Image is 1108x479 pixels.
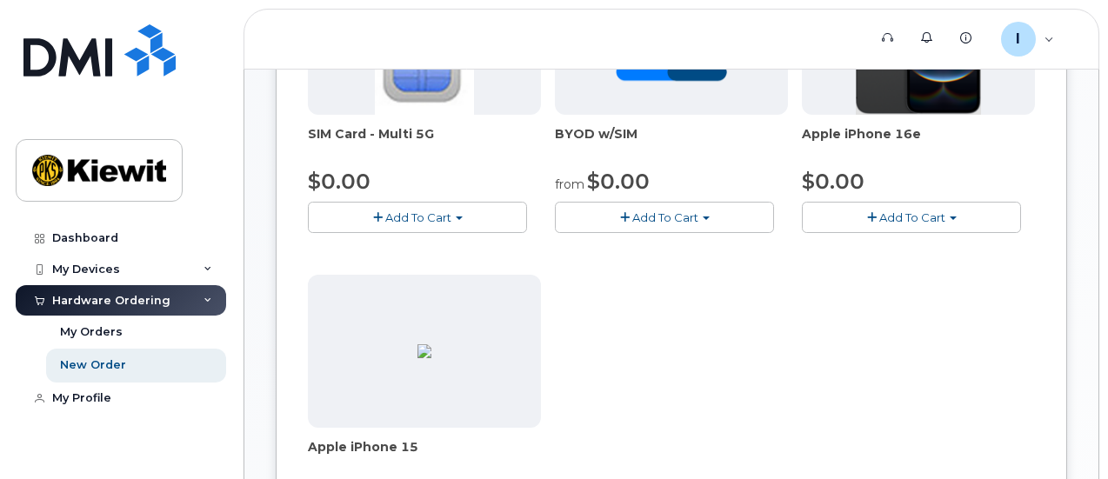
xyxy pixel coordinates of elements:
[417,344,431,358] img: 96FE4D95-2934-46F2-B57A-6FE1B9896579.png
[308,169,370,194] span: $0.00
[308,202,527,232] button: Add To Cart
[308,438,541,473] div: Apple iPhone 15
[1032,403,1095,466] iframe: Messenger Launcher
[555,176,584,192] small: from
[632,210,698,224] span: Add To Cart
[802,125,1035,160] div: Apple iPhone 16e
[802,202,1021,232] button: Add To Cart
[308,125,541,160] div: SIM Card - Multi 5G
[989,22,1066,57] div: Isabella.Serafim
[587,169,650,194] span: $0.00
[802,169,864,194] span: $0.00
[555,125,788,160] div: BYOD w/SIM
[385,210,451,224] span: Add To Cart
[1016,29,1020,50] span: I
[879,210,945,224] span: Add To Cart
[555,202,774,232] button: Add To Cart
